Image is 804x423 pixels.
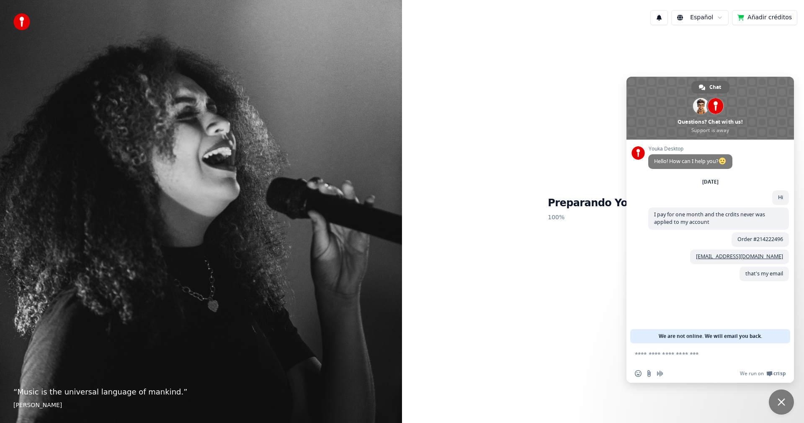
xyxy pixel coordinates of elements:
a: Chat [691,81,729,93]
span: Order #214222496 [737,236,783,243]
span: We run on [740,370,764,377]
a: Close chat [769,389,794,415]
span: Youka Desktop [648,146,732,152]
button: Añadir créditos [732,10,797,25]
span: Crisp [773,370,786,377]
a: [EMAIL_ADDRESS][DOMAIN_NAME] [696,253,783,260]
footer: [PERSON_NAME] [13,401,389,410]
span: I pay for one month and the crdits never was applied to my account [654,211,765,226]
span: that's my email [745,270,783,277]
span: Insert an emoji [635,370,642,377]
span: We are not online. We will email you back. [659,329,762,343]
p: “ Music is the universal language of mankind. ” [13,386,389,398]
p: 100 % [548,210,658,225]
div: [DATE] [702,179,719,184]
h1: Preparando Youka [548,197,658,210]
span: Audio message [657,370,663,377]
span: Chat [709,81,721,93]
span: Hello! How can I help you? [654,158,727,165]
a: We run onCrisp [740,370,786,377]
img: youka [13,13,30,30]
span: Send a file [646,370,652,377]
textarea: Compose your message... [635,343,769,364]
span: Hi [778,194,783,201]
